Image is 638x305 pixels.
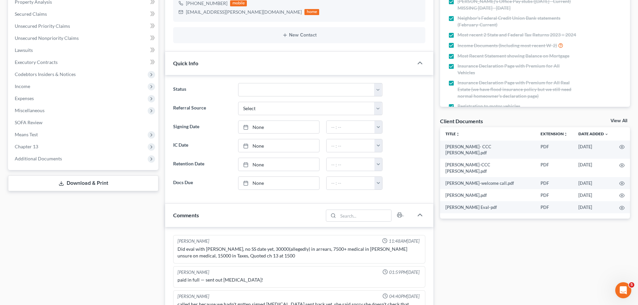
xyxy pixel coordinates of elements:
[9,32,158,44] a: Unsecured Nonpriority Claims
[456,132,460,136] i: unfold_more
[8,175,158,191] a: Download & Print
[9,117,158,129] a: SOFA Review
[15,47,33,53] span: Lawsuits
[9,56,158,68] a: Executory Contracts
[541,131,568,136] a: Extensionunfold_more
[440,177,535,189] td: [PERSON_NAME]-welcome call.pdf
[389,293,420,300] span: 04:40PM[DATE]
[230,0,247,6] div: mobile
[535,141,573,159] td: PDF
[15,132,38,137] span: Means Test
[238,139,319,152] a: None
[573,141,614,159] td: [DATE]
[304,9,319,15] div: home
[457,15,577,28] span: Neighbor's Federal Credit Union Bank statements (February-Current)
[615,282,631,298] iframe: Intercom live chat
[573,189,614,201] td: [DATE]
[173,60,198,66] span: Quick Info
[9,44,158,56] a: Lawsuits
[629,282,634,288] span: 5
[327,158,375,171] input: -- : --
[9,8,158,20] a: Secured Claims
[327,139,375,152] input: -- : --
[178,277,421,283] div: paid in full — sent out [MEDICAL_DATA]!
[170,139,234,152] label: IC Date
[457,63,577,76] span: Insurance Declaration Page with Premium for All Vehicles
[178,246,421,259] div: Did eval with [PERSON_NAME], no SS date yet, 30000(allegedly) in arrears, 7500+ medical in [PERSO...
[535,189,573,201] td: PDF
[440,159,535,177] td: [PERSON_NAME]-CCC [PERSON_NAME].pdf
[327,121,375,134] input: -- : --
[238,121,319,134] a: None
[611,119,627,123] a: View All
[564,132,568,136] i: unfold_more
[170,121,234,134] label: Signing Date
[15,120,43,125] span: SOFA Review
[573,201,614,213] td: [DATE]
[338,210,392,221] input: Search...
[170,158,234,171] label: Retention Date
[15,71,76,77] span: Codebtors Insiders & Notices
[15,95,34,101] span: Expenses
[389,269,420,276] span: 01:59PM[DATE]
[186,9,302,15] div: [EMAIL_ADDRESS][PERSON_NAME][DOMAIN_NAME]
[15,83,30,89] span: Income
[327,177,375,189] input: -- : --
[170,83,234,96] label: Status
[178,293,209,300] div: [PERSON_NAME]
[535,177,573,189] td: PDF
[15,144,38,149] span: Chapter 13
[440,118,483,125] div: Client Documents
[389,238,420,244] span: 11:48AM[DATE]
[457,42,557,49] span: Income Documents (Including most recent W-2)
[15,59,58,65] span: Executory Contracts
[238,158,319,171] a: None
[15,11,47,17] span: Secured Claims
[573,177,614,189] td: [DATE]
[440,201,535,213] td: [PERSON_NAME] Eval-pdf
[9,20,158,32] a: Unsecured Priority Claims
[535,201,573,213] td: PDF
[573,159,614,177] td: [DATE]
[457,31,576,38] span: Most recent 2 State and Federal Tax Returns 2023 + 2024
[238,177,319,189] a: None
[170,176,234,190] label: Docs Due
[440,141,535,159] td: [PERSON_NAME]- CCC [PERSON_NAME].pdf
[578,131,609,136] a: Date Added expand_more
[605,132,609,136] i: expand_more
[173,212,199,218] span: Comments
[178,238,209,244] div: [PERSON_NAME]
[15,35,79,41] span: Unsecured Nonpriority Claims
[457,53,569,59] span: Most Recent Statement showing Balance on Mortgage
[457,103,520,109] span: Registration to motor vehicles
[445,131,460,136] a: Titleunfold_more
[457,79,577,99] span: Insurance Declaration Page with Premium for All Real Estate (we have flood insurance policy but w...
[179,32,420,38] button: New Contact
[15,156,62,161] span: Additional Documents
[440,189,535,201] td: [PERSON_NAME].pdf
[535,159,573,177] td: PDF
[178,269,209,276] div: [PERSON_NAME]
[170,102,234,115] label: Referral Source
[15,23,70,29] span: Unsecured Priority Claims
[15,107,45,113] span: Miscellaneous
